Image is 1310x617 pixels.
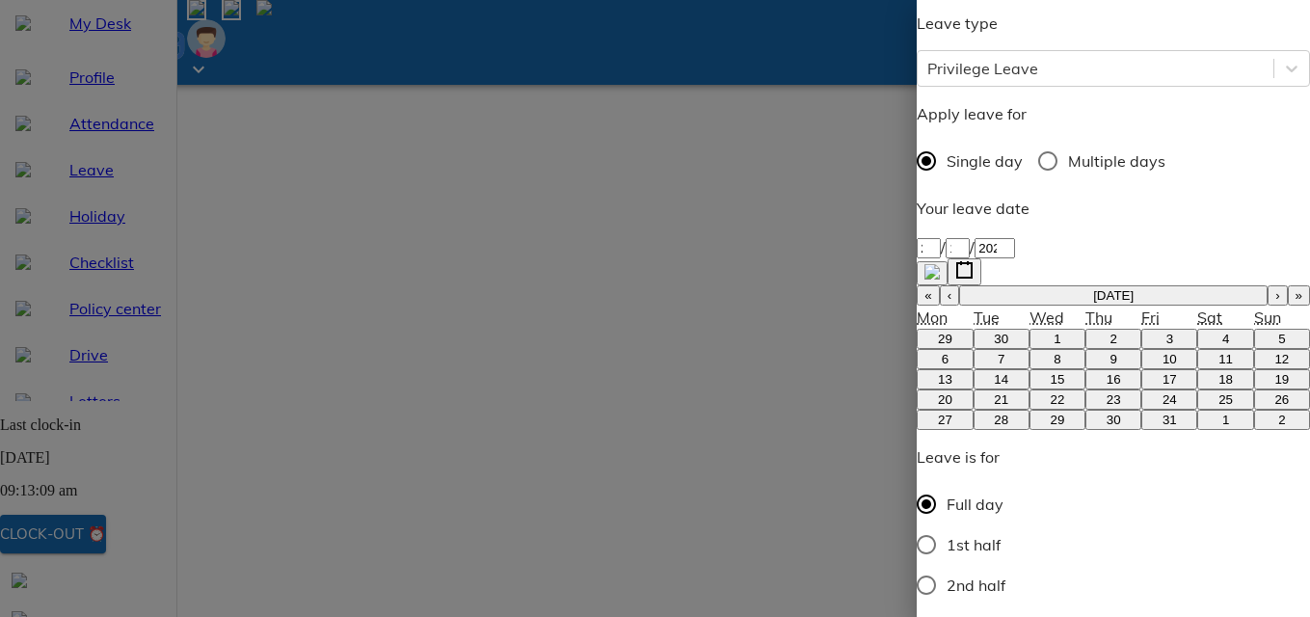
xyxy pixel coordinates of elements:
[1197,349,1253,369] button: October 11, 2025
[998,352,1004,366] abbr: October 7, 2025
[947,149,1023,173] span: Single day
[917,329,973,349] button: September 29, 2025
[1085,410,1141,430] button: October 30, 2025
[1141,329,1197,349] button: October 3, 2025
[917,285,939,306] button: «
[1254,369,1310,389] button: October 19, 2025
[1254,329,1310,349] button: October 5, 2025
[1274,392,1289,407] abbr: October 26, 2025
[1109,332,1116,346] abbr: October 2, 2025
[1109,352,1116,366] abbr: October 9, 2025
[1274,352,1289,366] abbr: October 12, 2025
[994,372,1008,387] abbr: October 14, 2025
[1029,389,1085,410] button: October 22, 2025
[1218,352,1233,366] abbr: October 11, 2025
[959,285,1268,306] button: [DATE]
[938,332,952,346] abbr: September 29, 2025
[947,533,1001,556] span: 1st half
[974,369,1029,389] button: October 14, 2025
[975,238,1015,258] input: ----
[1222,332,1229,346] abbr: October 4, 2025
[946,238,970,258] input: --
[1050,372,1064,387] abbr: October 15, 2025
[1054,352,1060,366] abbr: October 8, 2025
[1141,349,1197,369] button: October 10, 2025
[1163,392,1177,407] abbr: October 24, 2025
[1141,308,1160,327] abbr: Friday
[947,493,1003,516] span: Full day
[1222,413,1229,427] abbr: November 1, 2025
[1141,389,1197,410] button: October 24, 2025
[994,332,1008,346] abbr: September 30, 2025
[1085,329,1141,349] button: October 2, 2025
[1068,149,1165,173] span: Multiple days
[1107,413,1121,427] abbr: October 30, 2025
[974,308,1000,327] abbr: Tuesday
[917,445,1021,469] p: Leave is for
[1029,308,1064,327] abbr: Wednesday
[974,329,1029,349] button: September 30, 2025
[1197,369,1253,389] button: October 18, 2025
[924,264,940,280] img: clearIcon.00697547.svg
[1254,410,1310,430] button: November 2, 2025
[938,413,952,427] abbr: October 27, 2025
[1254,389,1310,410] button: October 26, 2025
[917,104,1027,123] span: Apply leave for
[1029,329,1085,349] button: October 1, 2025
[1163,352,1177,366] abbr: October 10, 2025
[974,389,1029,410] button: October 21, 2025
[927,57,1038,80] div: Privilege Leave
[1085,369,1141,389] button: October 16, 2025
[1197,410,1253,430] button: November 1, 2025
[917,484,1021,605] div: Gender
[1197,329,1253,349] button: October 4, 2025
[940,285,959,306] button: ‹
[1274,372,1289,387] abbr: October 19, 2025
[1141,369,1197,389] button: October 17, 2025
[917,410,973,430] button: October 27, 2025
[970,237,975,256] span: /
[917,199,1029,218] span: Your leave date
[1029,410,1085,430] button: October 29, 2025
[1085,349,1141,369] button: October 9, 2025
[1163,413,1177,427] abbr: October 31, 2025
[1163,372,1177,387] abbr: October 17, 2025
[938,372,952,387] abbr: October 13, 2025
[974,410,1029,430] button: October 28, 2025
[947,574,1005,597] span: 2nd half
[917,349,973,369] button: October 6, 2025
[1050,392,1064,407] abbr: October 22, 2025
[942,352,949,366] abbr: October 6, 2025
[1268,285,1287,306] button: ›
[917,308,948,327] abbr: Monday
[1107,392,1121,407] abbr: October 23, 2025
[1218,372,1233,387] abbr: October 18, 2025
[1288,285,1310,306] button: »
[1254,349,1310,369] button: October 12, 2025
[917,238,941,258] input: --
[974,349,1029,369] button: October 7, 2025
[1141,410,1197,430] button: October 31, 2025
[1029,349,1085,369] button: October 8, 2025
[1054,332,1060,346] abbr: October 1, 2025
[994,413,1008,427] abbr: October 28, 2025
[917,141,1310,181] div: daytype
[938,392,952,407] abbr: October 20, 2025
[1029,369,1085,389] button: October 15, 2025
[1050,413,1064,427] abbr: October 29, 2025
[1254,308,1281,327] abbr: Sunday
[917,369,973,389] button: October 13, 2025
[1085,308,1112,327] abbr: Thursday
[917,389,973,410] button: October 20, 2025
[1278,332,1285,346] abbr: October 5, 2025
[1197,308,1222,327] abbr: Saturday
[941,237,946,256] span: /
[917,12,1310,35] p: Leave type
[1107,372,1121,387] abbr: October 16, 2025
[994,392,1008,407] abbr: October 21, 2025
[1218,392,1233,407] abbr: October 25, 2025
[1278,413,1285,427] abbr: November 2, 2025
[1197,389,1253,410] button: October 25, 2025
[1085,389,1141,410] button: October 23, 2025
[1166,332,1173,346] abbr: October 3, 2025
